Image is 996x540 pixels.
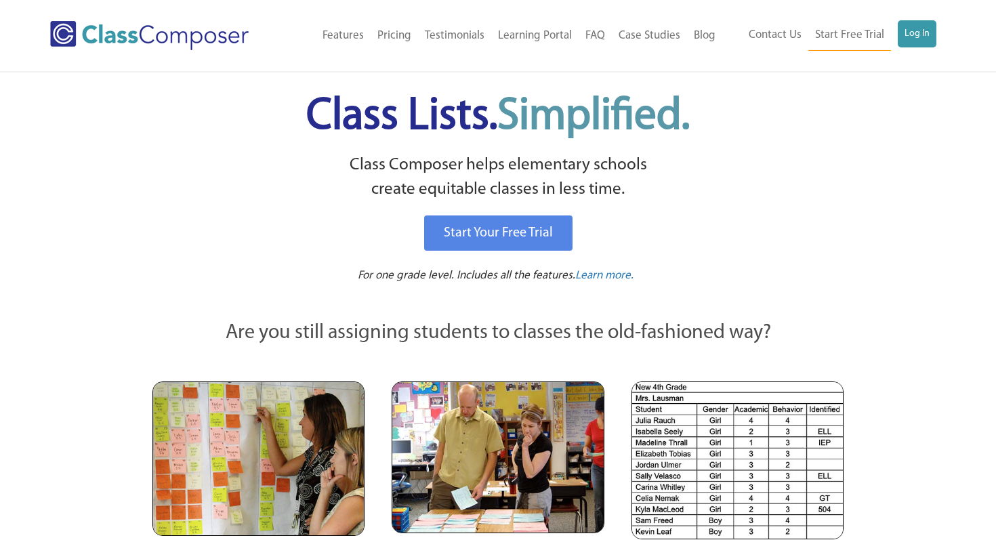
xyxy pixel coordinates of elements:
[50,21,249,50] img: Class Composer
[579,21,612,51] a: FAQ
[808,20,891,51] a: Start Free Trial
[898,20,936,47] a: Log In
[316,21,371,51] a: Features
[150,153,846,203] p: Class Composer helps elementary schools create equitable classes in less time.
[418,21,491,51] a: Testimonials
[497,95,690,139] span: Simplified.
[152,318,844,348] p: Are you still assigning students to classes the old-fashioned way?
[152,381,365,536] img: Teachers Looking at Sticky Notes
[371,21,418,51] a: Pricing
[491,21,579,51] a: Learning Portal
[722,20,936,51] nav: Header Menu
[575,270,634,281] span: Learn more.
[687,21,722,51] a: Blog
[612,21,687,51] a: Case Studies
[742,20,808,50] a: Contact Us
[424,215,573,251] a: Start Your Free Trial
[284,21,722,51] nav: Header Menu
[631,381,844,539] img: Spreadsheets
[575,268,634,285] a: Learn more.
[444,226,553,240] span: Start Your Free Trial
[358,270,575,281] span: For one grade level. Includes all the features.
[392,381,604,533] img: Blue and Pink Paper Cards
[306,95,690,139] span: Class Lists.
